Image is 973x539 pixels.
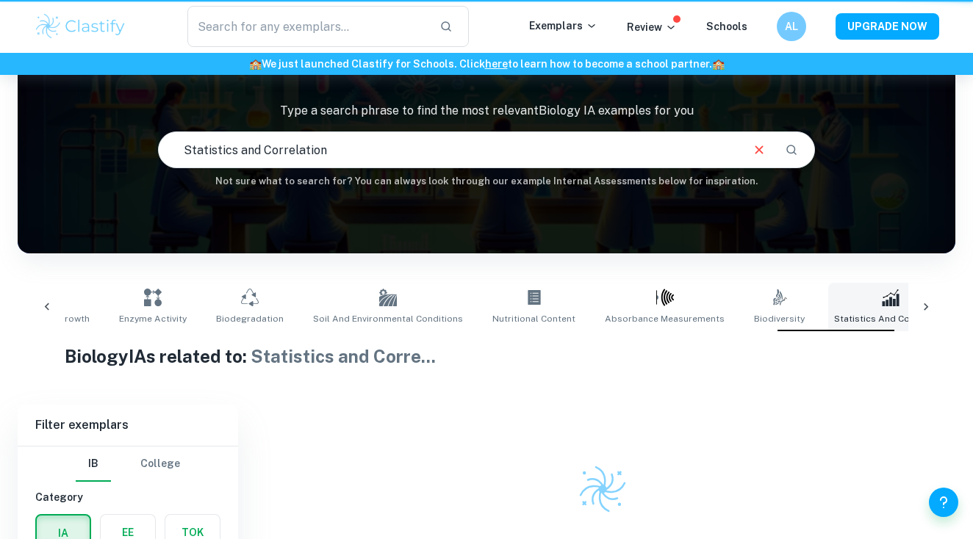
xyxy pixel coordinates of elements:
[929,488,958,517] button: Help and Feedback
[712,58,725,70] span: 🏫
[627,19,677,35] p: Review
[529,18,597,34] p: Exemplars
[492,312,575,325] span: Nutritional Content
[745,136,773,164] button: Clear
[783,18,800,35] h6: AL
[216,312,284,325] span: Biodegradation
[35,489,220,505] h6: Category
[76,446,111,482] button: IB
[706,21,747,32] a: Schools
[76,446,180,482] div: Filter type choice
[836,13,939,40] button: UPGRADE NOW
[140,446,180,482] button: College
[3,56,970,72] h6: We just launched Clastify for Schools. Click to learn how to become a school partner.
[779,137,804,162] button: Search
[777,12,806,41] button: AL
[187,6,428,47] input: Search for any exemplars...
[251,346,436,366] span: Statistics and Corre ...
[834,312,947,325] span: Statistics and Correlation
[754,312,805,325] span: Biodiversity
[159,129,739,170] input: E.g. photosynthesis, coffee and protein, HDI and diabetes...
[65,343,908,369] h1: Biology IAs related to:
[249,58,262,70] span: 🏫
[577,463,628,515] img: Clastify logo
[605,312,725,325] span: Absorbance Measurements
[18,174,955,189] h6: Not sure what to search for? You can always look through our example Internal Assessments below f...
[119,312,187,325] span: Enzyme Activity
[18,405,238,446] h6: Filter exemplars
[313,312,463,325] span: Soil and Environmental Conditions
[485,58,508,70] a: here
[34,12,127,41] img: Clastify logo
[18,102,955,120] p: Type a search phrase to find the most relevant Biology IA examples for you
